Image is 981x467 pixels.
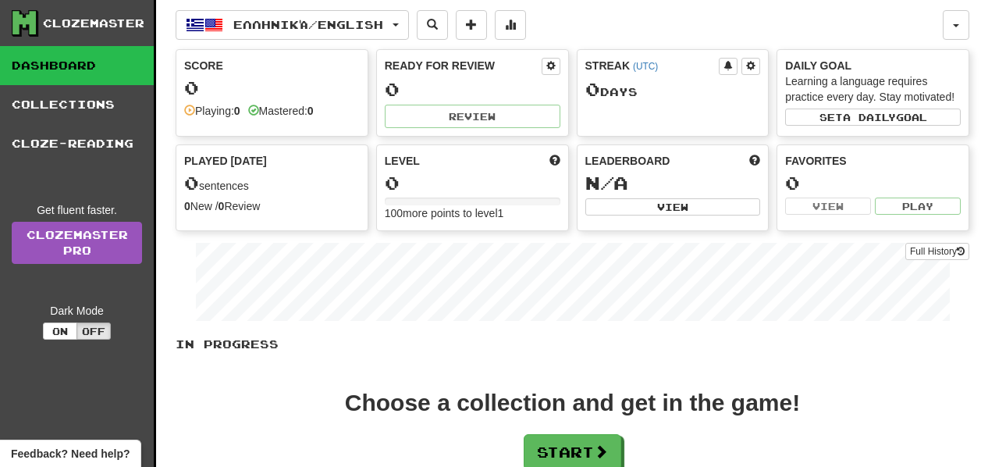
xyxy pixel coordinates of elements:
div: Ready for Review [385,58,542,73]
div: Day s [585,80,761,100]
button: Off [76,323,111,340]
div: Playing: [184,103,240,119]
div: Mastered: [248,103,314,119]
div: Daily Goal [785,58,961,73]
div: New / Review [184,198,360,214]
button: Search sentences [417,10,448,40]
div: 0 [385,173,560,193]
div: 100 more points to level 1 [385,205,560,221]
div: 0 [385,80,560,99]
a: ClozemasterPro [12,222,142,264]
button: View [585,198,761,216]
span: Leaderboard [585,153,670,169]
button: Review [385,105,560,128]
strong: 0 [307,105,314,117]
div: Clozemaster [43,16,144,31]
span: N/A [585,172,628,194]
div: Choose a collection and get in the game! [345,391,800,415]
span: Score more points to level up [549,153,560,169]
span: 0 [184,172,199,194]
span: This week in points, UTC [749,153,760,169]
div: Score [184,58,360,73]
div: Dark Mode [12,303,142,319]
a: (UTC) [633,61,658,72]
button: Play [875,198,961,215]
p: In Progress [176,337,969,352]
button: More stats [495,10,526,40]
button: View [785,198,871,215]
button: Add sentence to collection [456,10,487,40]
span: a daily [843,112,896,123]
span: Open feedback widget [11,446,130,462]
strong: 0 [234,105,240,117]
span: 0 [585,78,600,100]
div: Get fluent faster. [12,202,142,218]
button: Ελληνικά/English [176,10,409,40]
div: sentences [184,173,360,194]
div: Favorites [785,153,961,169]
span: Played [DATE] [184,153,267,169]
button: Full History [905,243,969,260]
div: Streak [585,58,720,73]
button: On [43,323,77,340]
span: Ελληνικά / English [233,18,383,31]
button: Seta dailygoal [785,109,961,126]
strong: 0 [219,200,225,212]
div: 0 [785,173,961,193]
strong: 0 [184,200,190,212]
span: Level [385,153,420,169]
div: Learning a language requires practice every day. Stay motivated! [785,73,961,105]
div: 0 [184,78,360,98]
